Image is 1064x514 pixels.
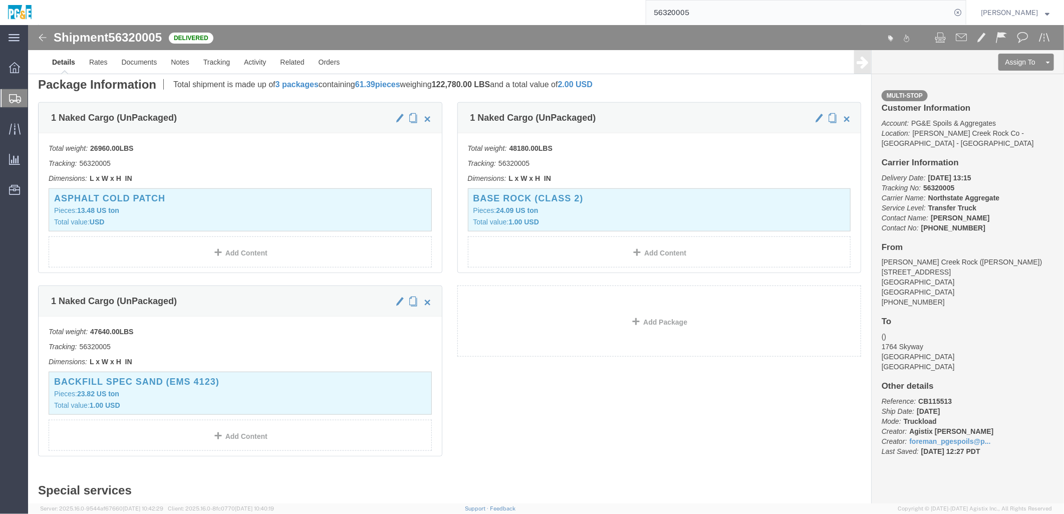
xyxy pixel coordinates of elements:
iframe: FS Legacy Container [28,25,1064,503]
a: Feedback [490,505,515,511]
img: logo [7,5,33,20]
button: [PERSON_NAME] [980,7,1050,19]
span: Client: 2025.16.0-8fc0770 [168,505,274,511]
input: Search for shipment number, reference number [646,1,951,25]
span: [DATE] 10:40:19 [235,505,274,511]
a: Support [465,505,490,511]
span: Evelyn Angel [981,7,1038,18]
span: [DATE] 10:42:29 [123,505,163,511]
span: Server: 2025.16.0-9544af67660 [40,505,163,511]
span: Copyright © [DATE]-[DATE] Agistix Inc., All Rights Reserved [898,504,1052,513]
